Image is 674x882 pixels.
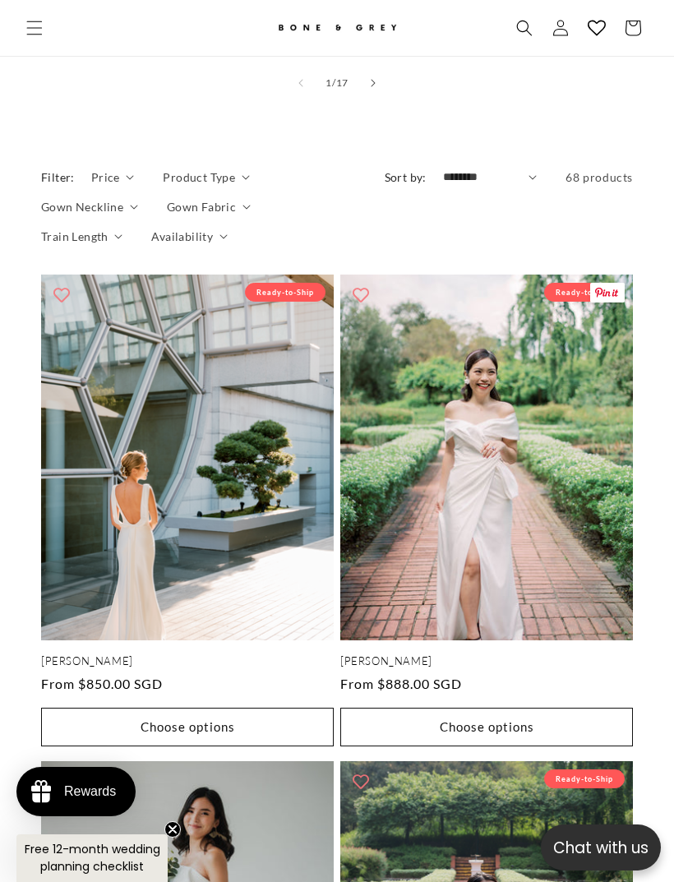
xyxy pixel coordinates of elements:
[41,228,122,245] summary: Train Length (0 selected)
[91,169,120,186] span: Price
[41,169,75,186] h2: Filter:
[385,170,427,184] label: Sort by:
[41,654,334,668] a: [PERSON_NAME]
[344,279,377,312] button: Add to wishlist
[344,765,377,798] button: Add to wishlist
[355,65,391,101] button: Slide right
[249,8,426,48] a: Bone and Grey Bridal
[16,834,168,882] div: Free 12-month wedding planning checklistClose teaser
[45,279,78,312] button: Add to wishlist
[167,198,251,215] summary: Gown Fabric (0 selected)
[332,75,336,91] span: /
[283,65,319,101] button: Slide left
[41,708,334,746] button: Choose options
[340,654,633,668] a: [PERSON_NAME]
[151,228,213,245] span: Availability
[566,170,633,184] span: 68 products
[64,784,116,799] div: Rewards
[163,169,235,186] span: Product Type
[41,198,123,215] span: Gown Neckline
[541,836,661,860] p: Chat with us
[325,75,332,91] span: 1
[167,198,236,215] span: Gown Fabric
[336,75,349,91] span: 17
[91,169,135,186] summary: Price
[41,228,108,245] span: Train Length
[164,821,181,838] button: Close teaser
[506,10,542,46] summary: Search
[25,841,160,875] span: Free 12-month wedding planning checklist
[541,824,661,870] button: Open chatbox
[340,708,633,746] button: Choose options
[163,169,249,186] summary: Product Type (0 selected)
[41,198,138,215] summary: Gown Neckline (0 selected)
[275,15,399,42] img: Bone and Grey Bridal
[151,228,227,245] summary: Availability (0 selected)
[16,10,53,46] summary: Menu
